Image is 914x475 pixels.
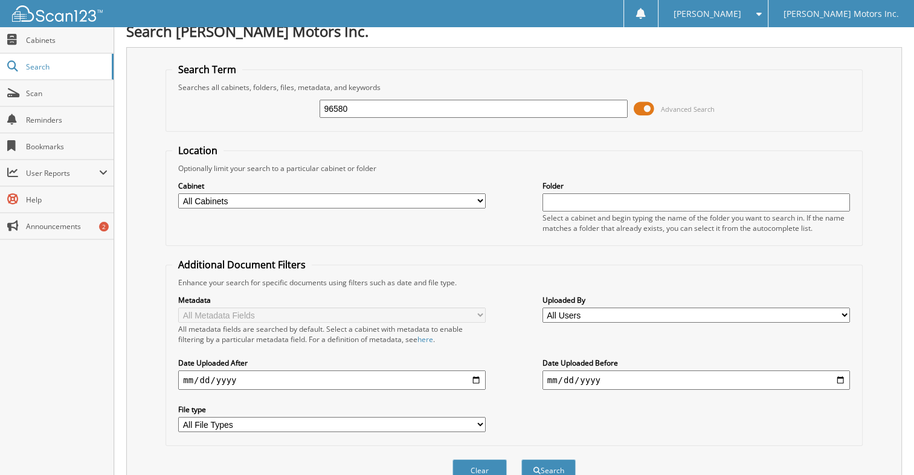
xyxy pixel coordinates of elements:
[178,370,486,390] input: start
[178,181,486,191] label: Cabinet
[26,168,99,178] span: User Reports
[172,163,856,173] div: Optionally limit your search to a particular cabinet or folder
[178,404,486,415] label: File type
[26,88,108,99] span: Scan
[784,10,899,18] span: [PERSON_NAME] Motors Inc.
[178,324,486,344] div: All metadata fields are searched by default. Select a cabinet with metadata to enable filtering b...
[542,181,850,191] label: Folder
[99,222,109,231] div: 2
[26,62,106,72] span: Search
[172,258,312,271] legend: Additional Document Filters
[172,277,856,288] div: Enhance your search for specific documents using filters such as date and file type.
[542,358,850,368] label: Date Uploaded Before
[26,195,108,205] span: Help
[172,82,856,92] div: Searches all cabinets, folders, files, metadata, and keywords
[126,21,902,41] h1: Search [PERSON_NAME] Motors Inc.
[417,334,433,344] a: here
[178,295,486,305] label: Metadata
[674,10,741,18] span: [PERSON_NAME]
[661,105,715,114] span: Advanced Search
[26,115,108,125] span: Reminders
[26,221,108,231] span: Announcements
[26,141,108,152] span: Bookmarks
[542,370,850,390] input: end
[178,358,486,368] label: Date Uploaded After
[172,144,224,157] legend: Location
[542,295,850,305] label: Uploaded By
[26,35,108,45] span: Cabinets
[12,5,103,22] img: scan123-logo-white.svg
[542,213,850,233] div: Select a cabinet and begin typing the name of the folder you want to search in. If the name match...
[172,63,242,76] legend: Search Term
